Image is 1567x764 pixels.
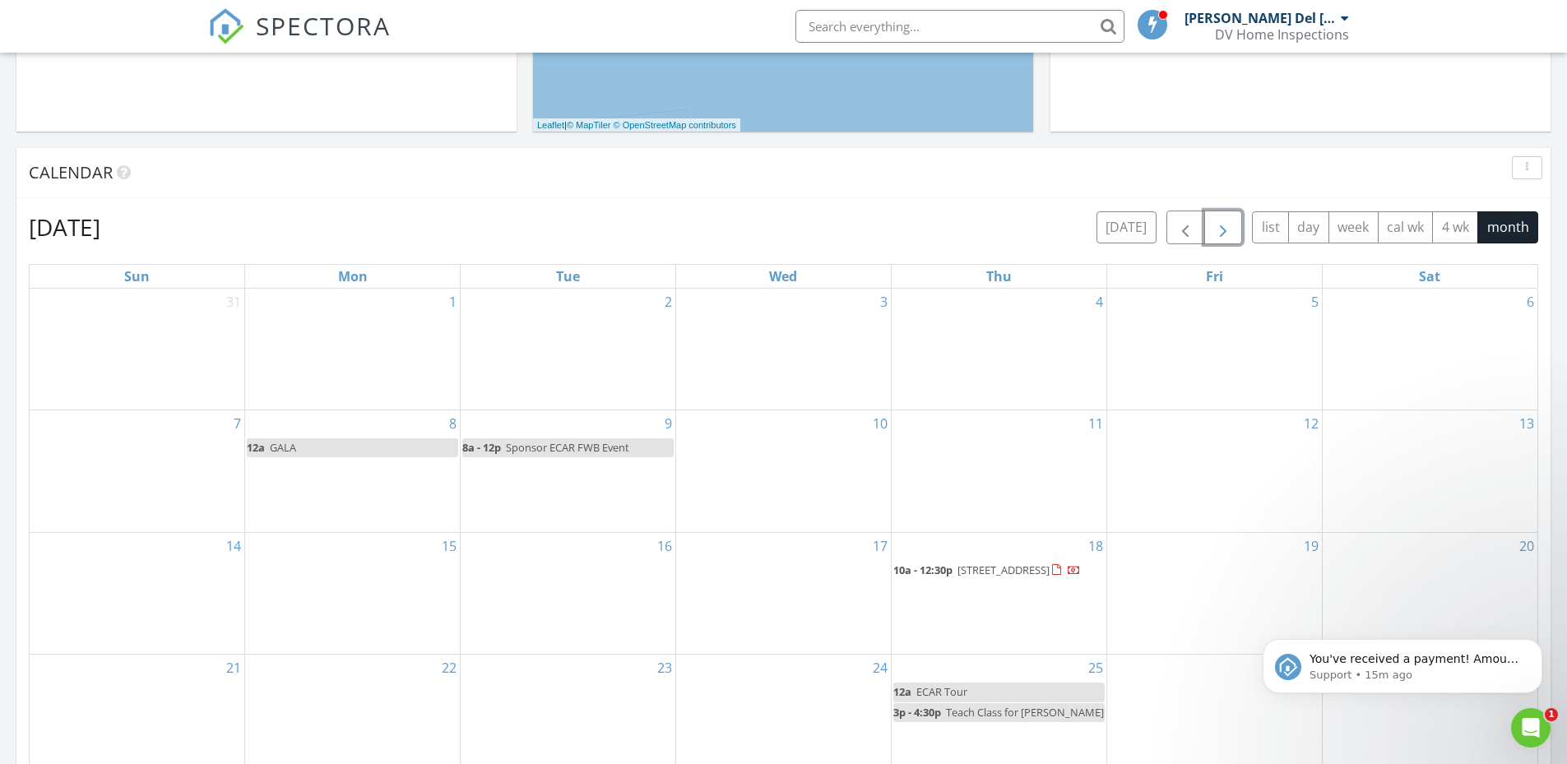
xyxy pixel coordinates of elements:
a: © OpenStreetMap contributors [614,120,736,130]
a: Go to September 11, 2025 [1085,410,1106,437]
span: 10a - 12:30p [893,563,953,577]
img: The Best Home Inspection Software - Spectora [208,8,244,44]
a: Saturday [1416,265,1444,288]
a: Thursday [983,265,1015,288]
a: Go to September 18, 2025 [1085,533,1106,559]
iframe: Intercom live chat [1511,708,1551,748]
a: Go to September 6, 2025 [1523,289,1537,315]
td: Go to September 5, 2025 [1106,289,1322,410]
a: Go to September 2, 2025 [661,289,675,315]
span: GALA [270,440,296,455]
a: Go to September 24, 2025 [869,655,891,681]
a: SPECTORA [208,22,391,57]
span: SPECTORA [256,8,391,43]
button: day [1288,211,1329,243]
a: Leaflet [537,120,564,130]
button: Previous month [1166,211,1205,244]
a: Go to September 17, 2025 [869,533,891,559]
td: Go to September 10, 2025 [676,410,892,532]
button: list [1252,211,1289,243]
td: Go to September 16, 2025 [461,532,676,655]
h2: [DATE] [29,211,100,243]
td: Go to September 15, 2025 [245,532,461,655]
a: Wednesday [766,265,800,288]
td: Go to September 19, 2025 [1106,532,1322,655]
div: [PERSON_NAME] Del [PERSON_NAME] [1185,10,1337,26]
div: DV Home Inspections [1215,26,1349,43]
a: Go to September 8, 2025 [446,410,460,437]
a: Go to September 22, 2025 [438,655,460,681]
td: Go to September 3, 2025 [676,289,892,410]
span: ECAR Tour [916,684,967,699]
iframe: Intercom notifications message [1238,604,1567,720]
td: Go to September 17, 2025 [676,532,892,655]
td: Go to September 20, 2025 [1322,532,1537,655]
button: month [1477,211,1538,243]
a: Go to September 25, 2025 [1085,655,1106,681]
a: Go to September 13, 2025 [1516,410,1537,437]
a: Go to September 16, 2025 [654,533,675,559]
a: © MapTiler [567,120,611,130]
a: 10a - 12:30p [STREET_ADDRESS] [893,561,1105,581]
span: 3p - 4:30p [893,705,941,720]
button: week [1328,211,1379,243]
a: Go to September 5, 2025 [1308,289,1322,315]
td: Go to September 9, 2025 [461,410,676,532]
a: Go to August 31, 2025 [223,289,244,315]
span: Calendar [29,161,113,183]
span: Teach Class for [PERSON_NAME] [946,705,1104,720]
div: | [533,118,740,132]
td: Go to September 2, 2025 [461,289,676,410]
a: Go to September 19, 2025 [1300,533,1322,559]
a: Tuesday [553,265,583,288]
td: Go to September 13, 2025 [1322,410,1537,532]
a: 10a - 12:30p [STREET_ADDRESS] [893,563,1081,577]
td: Go to September 8, 2025 [245,410,461,532]
a: Go to September 23, 2025 [654,655,675,681]
span: 8a - 12p [462,440,501,455]
a: Go to September 14, 2025 [223,533,244,559]
a: Go to September 20, 2025 [1516,533,1537,559]
td: Go to September 18, 2025 [891,532,1106,655]
a: Go to September 9, 2025 [661,410,675,437]
td: Go to September 14, 2025 [30,532,245,655]
a: Go to September 1, 2025 [446,289,460,315]
a: Go to September 10, 2025 [869,410,891,437]
a: Go to September 4, 2025 [1092,289,1106,315]
a: Go to September 12, 2025 [1300,410,1322,437]
span: Sponsor ECAR FWB Event [506,440,629,455]
input: Search everything... [795,10,1124,43]
a: Go to September 15, 2025 [438,533,460,559]
button: 4 wk [1432,211,1478,243]
a: Sunday [121,265,153,288]
td: Go to September 4, 2025 [891,289,1106,410]
a: Go to September 21, 2025 [223,655,244,681]
button: Next month [1204,211,1243,244]
a: Go to September 7, 2025 [230,410,244,437]
a: Go to September 3, 2025 [877,289,891,315]
span: 12a [893,684,911,699]
span: 1 [1545,708,1558,721]
td: Go to September 12, 2025 [1106,410,1322,532]
td: Go to August 31, 2025 [30,289,245,410]
td: Go to September 6, 2025 [1322,289,1537,410]
span: [STREET_ADDRESS] [957,563,1050,577]
button: [DATE] [1096,211,1157,243]
button: cal wk [1378,211,1434,243]
span: 12a [247,440,265,455]
a: Friday [1203,265,1226,288]
a: Monday [335,265,371,288]
td: Go to September 1, 2025 [245,289,461,410]
td: Go to September 11, 2025 [891,410,1106,532]
td: Go to September 7, 2025 [30,410,245,532]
